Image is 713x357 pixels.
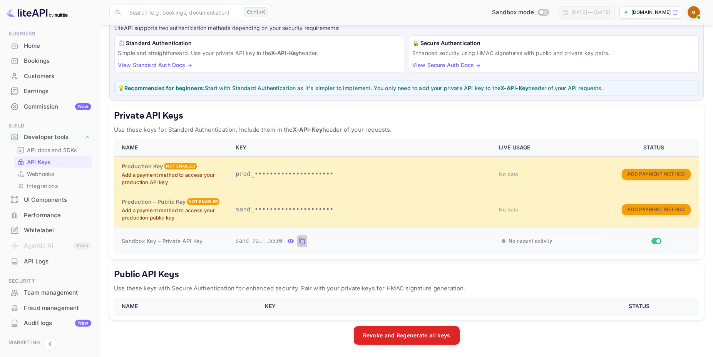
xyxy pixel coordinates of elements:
div: UI Components [24,196,91,204]
div: Ctrl+K [244,7,268,17]
div: Customers [24,72,91,81]
th: STATUS [611,139,699,156]
a: Performance [5,208,95,222]
a: API Logs [5,254,95,268]
h5: Private API Keys [114,110,699,122]
p: LiteAPI supports two authentication methods depending on your security requirements: [114,24,699,32]
a: API Keys [17,158,89,166]
a: Add Payment Method [622,206,690,212]
div: Bookings [24,57,91,65]
div: Whitelabel [24,226,91,235]
div: Switch to Production mode [489,8,552,17]
th: LIVE USAGE [494,139,611,156]
div: API Keys [14,156,92,168]
div: Not enabled [187,198,219,205]
div: Team management [24,288,91,297]
p: sand_••••••••••••••••••••• [236,205,490,214]
div: Not enabled [164,163,197,169]
h6: 🔒 Secure Authentication [412,39,695,47]
a: View Standard Auth Docs → [118,62,192,68]
th: STATUS [582,298,699,315]
span: No data [499,206,518,213]
a: Integrations [17,182,89,190]
h5: Public API Keys [114,268,699,281]
a: Add Payment Method [622,170,690,177]
a: View Secure Auth Docs → [412,62,480,68]
button: Add Payment Method [622,204,690,215]
button: Collapse navigation [43,337,57,351]
a: Team management [5,285,95,300]
h6: 📋 Standard Authentication [118,39,401,47]
a: CommissionNew [5,99,95,114]
p: Enhanced security using HMAC signatures with public and private key pairs. [412,49,695,57]
a: Home [5,39,95,53]
div: Earnings [5,84,95,99]
img: GrupoVDT [688,6,700,18]
p: prod_••••••••••••••••••••• [236,169,490,179]
table: public api keys table [114,298,699,315]
span: Security [5,277,95,285]
a: Fraud management [5,301,95,315]
div: API Logs [24,257,91,266]
div: Fraud management [5,301,95,316]
h6: Production – Public Key [122,198,186,206]
div: Home [5,39,95,54]
strong: X-API-Key [500,85,528,91]
div: API Logs [5,254,95,269]
th: NAME [114,298,260,315]
p: Simple and straightforward. Use your private API key in the header. [118,49,401,57]
p: Add a payment method to access your production public key [122,207,226,222]
a: Bookings [5,54,95,68]
span: Marketing [5,339,95,347]
a: UI Components [5,193,95,207]
div: Home [24,42,91,50]
a: API docs and SDKs [17,146,89,154]
p: Use these keys with Secure Authentication for enhanced security. Pair with your private keys for ... [114,284,699,293]
div: Audit logsNew [5,316,95,331]
div: API docs and SDKs [14,144,92,156]
div: Integrations [14,180,92,191]
p: Integrations [27,182,58,190]
p: Webhooks [27,170,54,178]
h6: Production Key [122,162,163,171]
div: Performance [5,208,95,223]
span: Sandbox Key – Private API Key [122,238,203,244]
button: Add Payment Method [622,169,690,180]
span: Sandbox mode [492,8,534,17]
div: Webhooks [14,168,92,179]
div: Performance [24,211,91,220]
a: Whitelabel [5,223,95,237]
p: API docs and SDKs [27,146,77,154]
input: Search (e.g. bookings, documentation) [125,5,241,20]
span: Build [5,122,95,130]
div: Earnings [24,87,91,96]
div: Bookings [5,54,95,69]
div: Audit logs [24,319,91,328]
div: Customers [5,69,95,84]
img: LiteAPI logo [6,6,68,18]
p: [DOMAIN_NAME] [631,9,671,16]
div: New [75,103,91,110]
th: KEY [231,139,494,156]
a: Audit logsNew [5,316,95,330]
strong: X-API-Key [271,50,299,56]
div: Fraud management [24,304,91,313]
p: 💡 Start with Standard Authentication as it's simpler to implement. You only need to add your priv... [118,84,695,92]
p: Add a payment method to access your production API key [122,171,226,186]
th: KEY [260,298,582,315]
a: Webhooks [17,170,89,178]
table: private api keys table [114,139,699,255]
strong: Recommended for beginners: [124,85,205,91]
div: New [75,320,91,327]
button: Revoke and Regenerate all keys [354,326,460,345]
div: Commission [24,102,91,111]
span: No recent activity [509,238,552,244]
p: API Keys [27,158,50,166]
div: [DATE] — [DATE] [571,9,610,16]
div: Developer tools [24,133,84,142]
span: sand_7a...5530 [236,237,283,245]
div: Whitelabel [5,223,95,238]
div: UI Components [5,193,95,208]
